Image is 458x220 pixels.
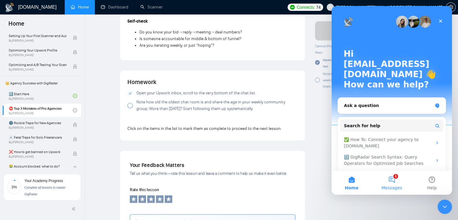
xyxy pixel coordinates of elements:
span: lock [73,166,77,170]
span: 😭 Account blocked: what to do? [9,163,67,169]
span: check-circle [73,94,77,98]
span: Click on the items in the list to mark them as complete to proceed to the next lesson. [127,126,282,131]
span: lock [73,123,77,127]
span: 74 [316,4,321,11]
span: Rate this lesson [130,187,159,192]
span: lock [73,137,77,141]
span: Open your Upwork inbox, scroll to the very bottom of the chat list. [323,58,418,68]
span: By [PERSON_NAME] [9,140,67,144]
span: By [PERSON_NAME] [9,53,67,57]
span: ❌ How to get banned on Upwork [9,149,67,155]
a: dashboardDashboard [101,5,128,10]
span: Are you iterating weekly, or just “hoping”? [139,43,214,48]
span: Connects: [297,4,315,11]
a: ⛔ Top 3 Mistakes of Pro AgenciesBy[PERSON_NAME] [9,104,73,117]
span: check-circle [73,108,77,112]
span: Note how old the oldest chat room is and share the age in your weekly community group. More than ... [136,99,298,112]
iframe: Intercom live chat [438,200,452,214]
span: 3% [7,185,21,189]
span: 👑 Agency Success with GigRadar [3,77,81,89]
h4: Homework [127,78,298,86]
span: lock [73,36,77,40]
span: Your Feedback Matters [130,162,184,168]
a: 1️⃣ Start HereBy[PERSON_NAME] [9,89,73,102]
span: 🌚 Rookie Traps for New Agencies [9,120,67,126]
span: Tell us what you think—rate this lesson and leave a comment to help us make it even better. [130,171,287,176]
span: Home [4,19,29,32]
span: Complete all lessons to master GigRadar. [24,186,66,196]
span: check-circle [315,60,320,65]
span: Optimizing Your Upwork Profile [9,47,67,53]
span: lock [73,152,77,156]
span: double-left [72,206,78,212]
span: Setting Up Your First Scanner and Auto-Bidder [9,33,67,39]
span: Open your Upwork inbox, scroll to the very bottom of the chat list. [136,90,256,96]
span: Optimizing and A/B Testing Your Scanner for Better Results [9,62,67,68]
span: Note how old the oldest chat room is and share the age in your weekly community group. More than ... [323,72,419,89]
a: homeHome [71,5,89,10]
span: setting [446,5,455,10]
span: By [PERSON_NAME] [9,126,67,130]
span: By [PERSON_NAME] [9,155,67,159]
span: By [PERSON_NAME] [9,39,67,42]
span: Cannot Proceed! Make sure Homework are completed before clicking Next: [315,44,421,55]
img: logo [5,3,14,12]
span: Your Academy Progress [24,179,63,183]
span: Do you know your bid→reply→meeting→deal numbers? [139,30,242,35]
span: ☠️ Fatal Traps for Solo Freelancers [9,134,67,140]
span: By [PERSON_NAME] [9,68,67,71]
button: Next [315,21,422,40]
a: setting [446,5,456,10]
iframe: Intercom live chat [332,6,452,195]
span: lock [73,64,77,69]
img: upwork-logo.png [290,5,295,10]
a: searchScanner [140,5,163,10]
button: setting [446,2,456,12]
span: user [328,5,332,9]
strong: Self-check [127,19,148,24]
span: lock [73,50,77,54]
span: Is someone accountable for middle & bottom of funnel? [139,36,241,41]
